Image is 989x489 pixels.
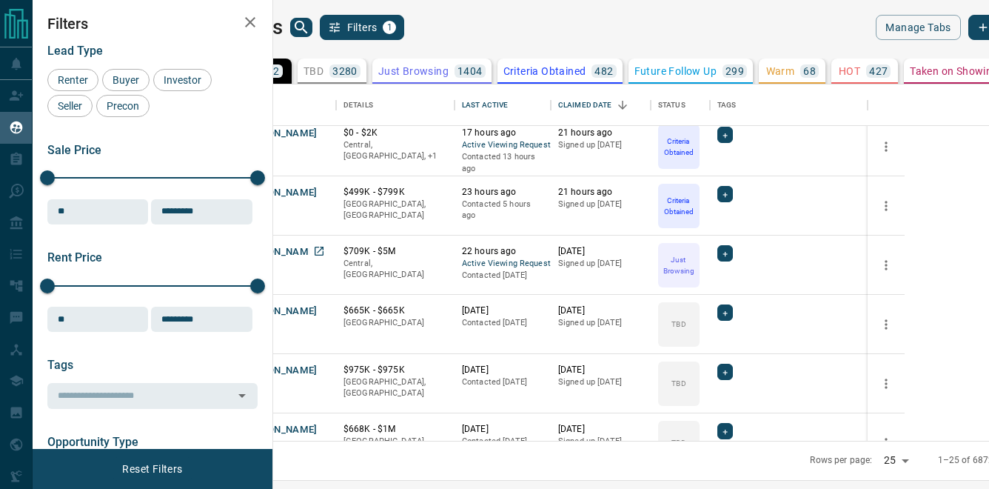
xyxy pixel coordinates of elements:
[240,305,318,319] button: [PERSON_NAME]
[558,364,643,376] p: [DATE]
[47,435,138,449] span: Opportunity Type
[594,66,613,76] p: 482
[558,436,643,448] p: Signed up [DATE]
[47,143,101,157] span: Sale Price
[343,364,447,376] p: $975K - $975K
[53,74,93,86] span: Renter
[101,100,144,112] span: Precon
[158,74,207,86] span: Investor
[457,66,483,76] p: 1404
[462,305,543,317] p: [DATE]
[240,186,318,200] button: [PERSON_NAME]
[320,15,405,40] button: Filters1
[47,15,258,33] h2: Filters
[558,84,612,126] div: Claimed Date
[803,66,816,76] p: 68
[343,305,447,317] p: $665K - $665K
[558,139,643,151] p: Signed up [DATE]
[462,151,543,174] p: Contacted 13 hours ago
[558,186,643,199] p: 21 hours ago
[875,432,897,454] button: more
[47,69,98,91] div: Renter
[240,423,318,437] button: [PERSON_NAME]
[462,199,543,222] p: Contacted 5 hours ago
[558,245,643,258] p: [DATE]
[875,195,897,217] button: more
[47,95,93,117] div: Seller
[240,364,318,378] button: [PERSON_NAME]
[671,319,685,330] p: TBD
[651,84,710,126] div: Status
[343,84,373,126] div: Details
[875,373,897,395] button: more
[304,66,323,76] p: TBD
[343,245,447,258] p: $709K - $5M
[671,378,685,389] p: TBD
[839,66,860,76] p: HOT
[290,18,312,37] button: search button
[462,436,543,448] p: Contacted [DATE]
[717,84,737,126] div: Tags
[723,365,728,379] span: +
[558,305,643,317] p: [DATE]
[53,100,87,112] span: Seller
[462,84,508,126] div: Last Active
[558,258,643,270] p: Signed up [DATE]
[107,74,144,86] span: Buyer
[455,84,551,126] div: Last Active
[462,364,543,376] p: [DATE]
[462,245,543,258] p: 22 hours ago
[658,84,685,126] div: Status
[725,66,744,76] p: 299
[336,84,455,126] div: Details
[462,376,543,388] p: Contacted [DATE]
[558,423,643,436] p: [DATE]
[671,437,685,448] p: TBD
[723,305,728,320] span: +
[503,66,586,76] p: Criteria Obtained
[47,358,73,372] span: Tags
[232,385,252,406] button: Open
[113,456,192,482] button: Reset Filters
[660,195,698,217] p: Criteria Obtained
[153,69,212,91] div: Investor
[717,423,733,439] div: +
[240,127,318,141] button: [PERSON_NAME]
[710,84,868,126] div: Tags
[232,84,336,126] div: Name
[558,127,643,139] p: 21 hours ago
[660,254,698,276] p: Just Browsing
[717,127,733,143] div: +
[723,187,728,202] span: +
[47,44,103,58] span: Lead Type
[875,136,897,158] button: more
[723,424,728,439] span: +
[343,127,447,139] p: $0 - $2K
[462,317,543,329] p: Contacted [DATE]
[384,22,395,33] span: 1
[634,66,717,76] p: Future Follow Up
[723,246,728,261] span: +
[717,245,733,262] div: +
[343,139,447,162] p: Vancouver
[876,15,960,40] button: Manage Tabs
[343,423,447,436] p: $668K - $1M
[309,242,329,261] a: Open in New Tab
[558,199,643,210] p: Signed up [DATE]
[343,258,447,281] p: Central, [GEOGRAPHIC_DATA]
[240,245,318,259] button: [PERSON_NAME]
[343,199,447,222] p: [GEOGRAPHIC_DATA], [GEOGRAPHIC_DATA]
[766,66,795,76] p: Warm
[332,66,358,76] p: 3280
[462,270,543,282] p: Contacted [DATE]
[462,127,543,139] p: 17 hours ago
[660,136,698,158] p: Criteria Obtained
[47,250,102,265] span: Rent Price
[878,450,913,471] div: 25
[875,313,897,336] button: more
[96,95,150,117] div: Precon
[875,254,897,276] button: more
[378,66,449,76] p: Just Browsing
[810,454,872,467] p: Rows per page:
[723,127,728,142] span: +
